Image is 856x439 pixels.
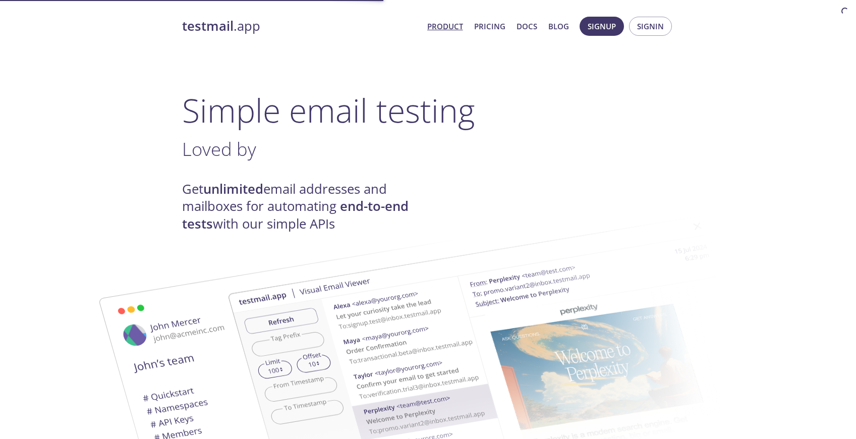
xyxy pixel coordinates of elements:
[182,18,419,35] a: testmail.app
[474,20,505,33] a: Pricing
[629,17,672,36] button: Signin
[580,17,624,36] button: Signup
[637,20,664,33] span: Signin
[517,20,537,33] a: Docs
[548,20,569,33] a: Blog
[182,197,409,232] strong: end-to-end tests
[182,17,234,35] strong: testmail
[588,20,616,33] span: Signup
[182,91,674,130] h1: Simple email testing
[427,20,463,33] a: Product
[182,181,428,233] h4: Get email addresses and mailboxes for automating with our simple APIs
[182,136,256,161] span: Loved by
[203,180,263,198] strong: unlimited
